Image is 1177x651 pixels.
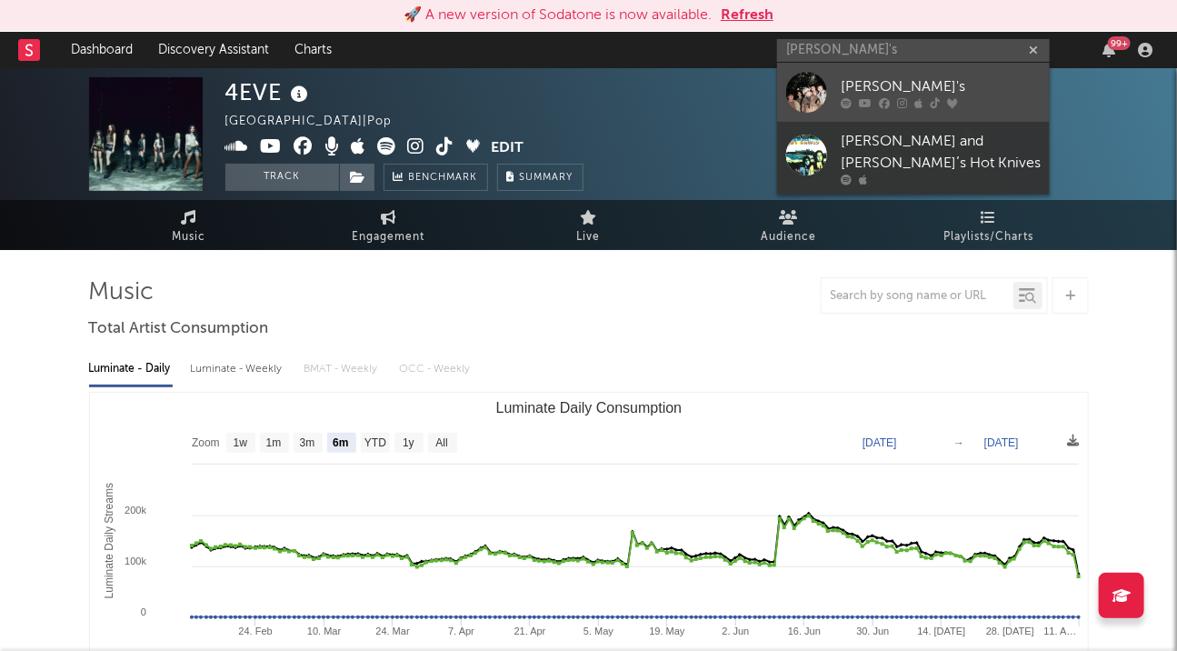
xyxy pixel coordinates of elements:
div: 4EVE [225,77,314,107]
span: Live [577,226,601,248]
a: Engagement [289,200,489,250]
div: [PERSON_NAME]'s [841,75,1041,97]
text: 16. Jun [787,626,820,636]
span: Audience [761,226,816,248]
text: 1y [403,437,414,450]
text: 11. A… [1043,626,1076,636]
text: 200k [125,505,146,516]
a: Music [89,200,289,250]
text: 19. May [649,626,685,636]
text: 1w [233,437,247,450]
text: 3m [299,437,314,450]
button: Refresh [721,5,773,26]
div: [PERSON_NAME] and [PERSON_NAME]’s Hot Knives [841,131,1041,175]
text: 14. [DATE] [917,626,965,636]
text: 24. Feb [238,626,272,636]
text: 0 [140,606,145,617]
text: 2. Jun [722,626,749,636]
text: 1m [265,437,281,450]
button: Edit [492,137,524,160]
a: Dashboard [58,32,145,68]
div: [GEOGRAPHIC_DATA] | Pop [225,111,414,133]
a: [PERSON_NAME]'s [777,63,1050,122]
button: Track [225,164,339,191]
a: Audience [689,200,889,250]
input: Search for artists [777,39,1050,62]
text: 5. May [584,626,614,636]
div: Luminate - Daily [89,354,173,385]
text: 7. Apr [448,626,474,636]
span: Engagement [353,226,425,248]
text: [DATE] [863,436,897,449]
span: Music [172,226,205,248]
text: 21. Apr [514,626,545,636]
a: Live [489,200,689,250]
text: 100k [125,556,146,566]
a: Discovery Assistant [145,32,282,68]
text: Zoom [192,437,220,450]
text: Luminate Daily Consumption [495,400,682,416]
text: All [435,437,447,450]
text: [DATE] [984,436,1019,449]
text: 24. Mar [375,626,410,636]
text: YTD [364,437,385,450]
span: Playlists/Charts [943,226,1033,248]
div: 99 + [1108,36,1131,50]
div: Luminate - Weekly [191,354,286,385]
a: Benchmark [384,164,488,191]
text: 10. Mar [306,626,341,636]
a: [PERSON_NAME] and [PERSON_NAME]’s Hot Knives [777,122,1050,195]
button: 99+ [1102,43,1115,57]
a: Charts [282,32,344,68]
input: Search by song name or URL [822,289,1013,304]
div: 🚀 A new version of Sodatone is now available. [404,5,712,26]
span: Summary [520,173,574,183]
a: Playlists/Charts [889,200,1089,250]
button: Summary [497,164,584,191]
text: 30. Jun [856,626,889,636]
text: 6m [333,437,348,450]
span: Benchmark [409,167,478,189]
text: → [953,436,964,449]
text: 28. [DATE] [986,626,1034,636]
span: Total Artist Consumption [89,318,269,340]
text: Luminate Daily Streams [102,483,115,598]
